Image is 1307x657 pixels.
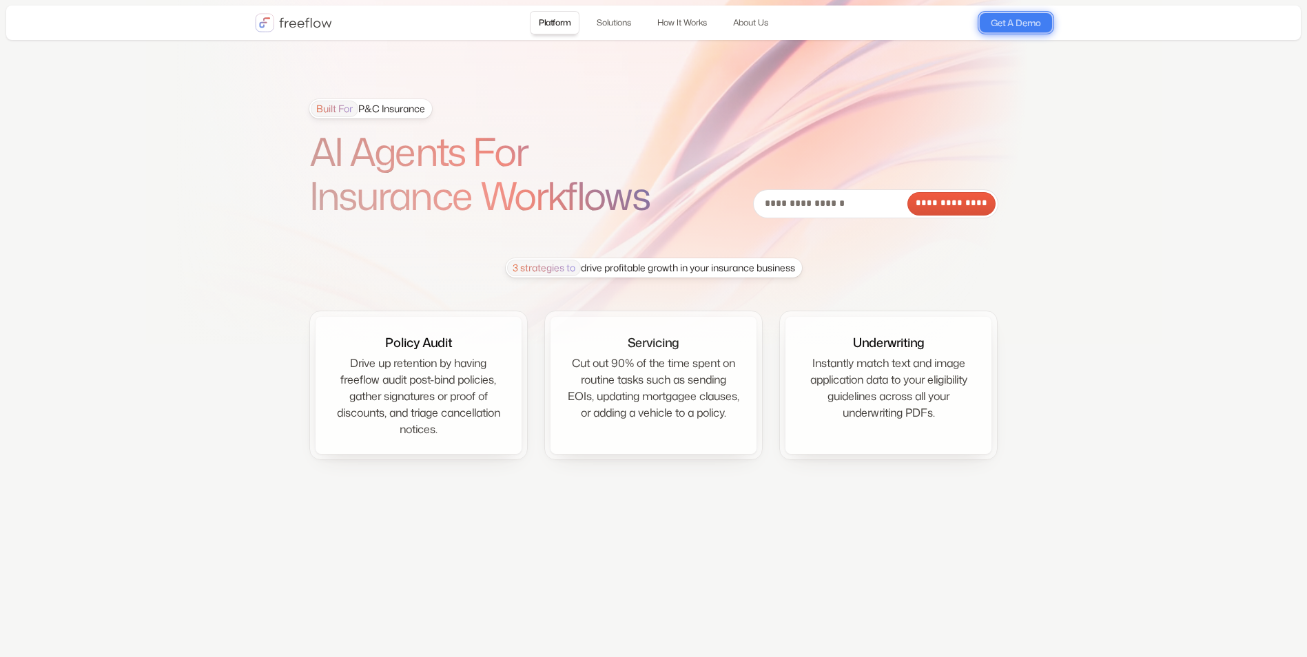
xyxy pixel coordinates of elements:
div: Underwriting [853,333,924,352]
div: P&C Insurance [311,101,425,117]
div: Cut out 90% of the time spent on routine tasks such as sending EOIs, updating mortgagee clauses, ... [567,355,740,421]
a: home [255,13,332,32]
div: Servicing [628,333,679,352]
div: drive profitable growth in your insurance business [507,260,795,276]
span: 3 strategies to [507,260,581,276]
a: How It Works [648,11,716,34]
div: Policy Audit [385,333,452,352]
a: Platform [530,11,579,34]
h1: AI Agents For Insurance Workflows [309,129,688,218]
div: Instantly match text and image application data to your eligibility guidelines across all your un... [802,355,975,421]
a: Get A Demo [980,13,1052,32]
span: Built For [311,101,358,117]
a: About Us [724,11,777,34]
form: Email Form [753,189,998,218]
a: Solutions [588,11,640,34]
div: Drive up retention by having freeflow audit post-bind policies, gather signatures or proof of dis... [332,355,505,437]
